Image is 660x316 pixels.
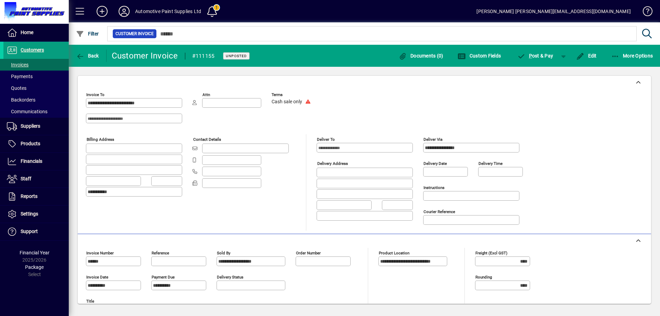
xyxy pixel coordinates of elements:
span: Custom Fields [458,53,501,59]
app-page-header-button: Back [69,50,107,62]
span: Cash sale only [272,99,302,105]
span: P [529,53,532,59]
mat-label: Payment due [152,275,175,280]
span: Documents (0) [399,53,443,59]
button: Edit [574,50,598,62]
span: Back [76,53,99,59]
a: Invoices [3,59,69,71]
button: Add [91,5,113,18]
button: Custom Fields [456,50,503,62]
span: Edit [576,53,597,59]
a: Knowledge Base [638,1,651,24]
mat-label: Delivery time [478,161,503,166]
a: Support [3,223,69,240]
a: Payments [3,71,69,82]
mat-label: Deliver via [423,137,442,142]
span: Quotes [7,85,26,91]
span: Customers [21,47,44,53]
button: More Options [609,50,655,62]
a: Home [3,24,69,41]
span: Products [21,141,40,146]
mat-label: Sold by [217,251,230,255]
span: Financials [21,158,42,164]
mat-label: Order number [296,251,321,255]
button: Profile [113,5,135,18]
span: Home [21,30,33,35]
mat-label: Title [86,299,94,304]
div: Automotive Paint Supplies Ltd [135,6,201,17]
mat-label: Delivery status [217,275,243,280]
mat-label: Invoice number [86,251,114,255]
span: Reports [21,193,37,199]
span: Unposted [226,54,247,58]
a: Settings [3,206,69,223]
mat-label: Delivery date [423,161,447,166]
span: Suppliers [21,123,40,129]
div: Customer Invoice [112,50,178,61]
span: Settings [21,211,38,217]
mat-label: Reference [152,251,169,255]
button: Back [74,50,101,62]
mat-label: Instructions [423,185,444,190]
span: ost & Pay [517,53,553,59]
button: Documents (0) [397,50,445,62]
mat-label: Rounding [475,275,492,280]
div: [PERSON_NAME] [PERSON_NAME][EMAIL_ADDRESS][DOMAIN_NAME] [476,6,631,17]
span: Backorders [7,97,35,103]
mat-label: Freight (excl GST) [475,251,507,255]
span: Payments [7,74,33,79]
div: #111155 [192,51,215,62]
a: Products [3,135,69,152]
mat-label: Deliver To [317,137,335,142]
a: Backorders [3,94,69,106]
span: Terms [272,93,313,97]
a: Financials [3,153,69,170]
span: Package [25,264,44,270]
a: Reports [3,188,69,205]
span: Invoices [7,62,29,67]
span: Support [21,229,38,234]
mat-label: Product location [379,251,409,255]
span: Staff [21,176,31,181]
a: Communications [3,106,69,117]
mat-label: Attn [202,92,210,97]
a: Suppliers [3,118,69,135]
mat-label: Invoice date [86,275,108,280]
a: Staff [3,170,69,188]
button: Post & Pay [514,50,557,62]
span: More Options [611,53,653,59]
span: Filter [76,31,99,36]
span: Customer Invoice [115,30,154,37]
span: Communications [7,109,47,114]
button: Filter [74,28,101,40]
mat-label: Invoice To [86,92,104,97]
a: Quotes [3,82,69,94]
span: Financial Year [20,250,49,255]
mat-label: Courier Reference [423,209,455,214]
